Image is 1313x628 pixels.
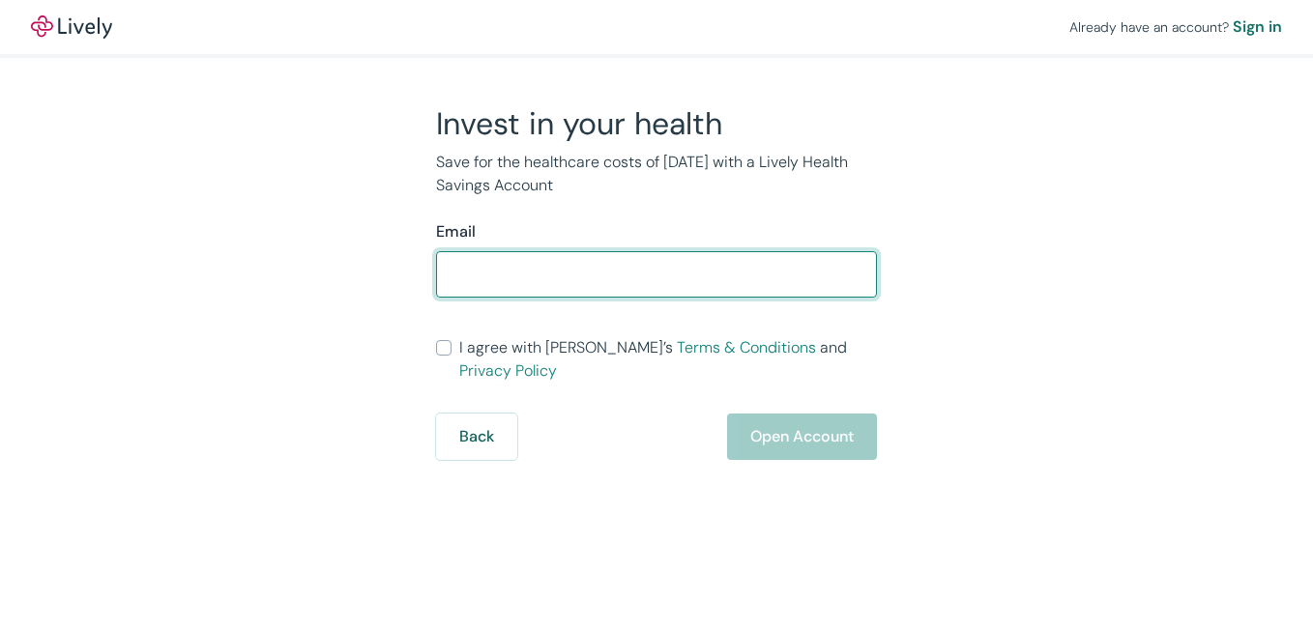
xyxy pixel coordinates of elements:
label: Email [436,220,476,243]
button: Back [436,414,517,460]
a: LivelyLively [31,15,112,39]
a: Sign in [1233,15,1282,39]
div: Already have an account? [1069,15,1282,39]
p: Save for the healthcare costs of [DATE] with a Lively Health Savings Account [436,151,877,197]
span: I agree with [PERSON_NAME]’s and [459,336,877,383]
a: Privacy Policy [459,360,557,381]
h2: Invest in your health [436,104,877,143]
img: Lively [31,15,112,39]
a: Terms & Conditions [677,337,816,357]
